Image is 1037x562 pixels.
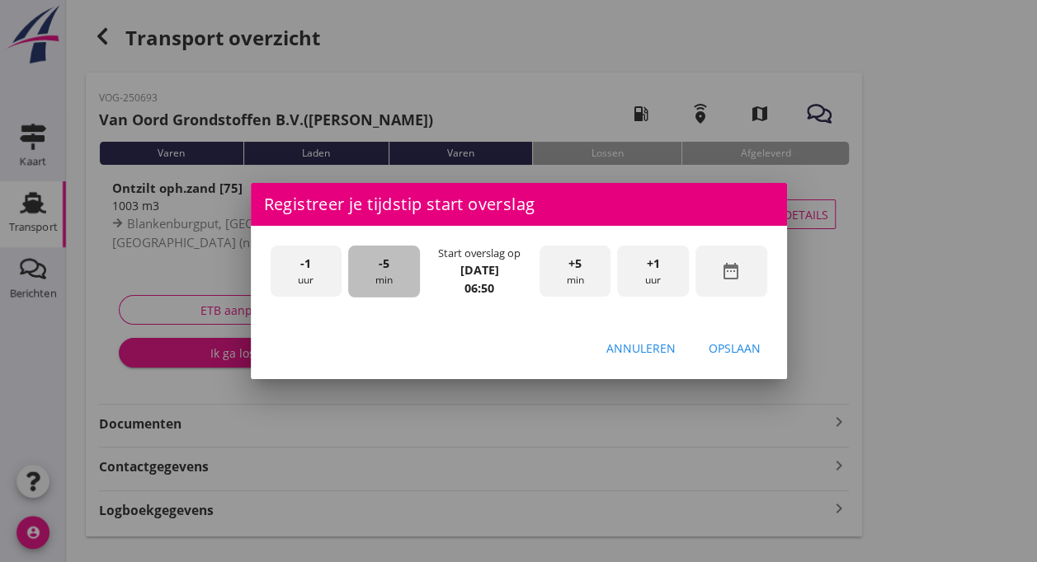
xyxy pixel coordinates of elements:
i: date_range [721,261,741,281]
div: uur [617,246,689,297]
div: min [348,246,420,297]
button: Annuleren [593,333,689,363]
span: +5 [568,255,582,273]
div: Registreer je tijdstip start overslag [251,183,787,226]
strong: 06:50 [464,280,494,296]
div: min [540,246,611,297]
span: -5 [379,255,389,273]
div: Start overslag op [438,246,521,261]
span: +1 [647,255,660,273]
span: -1 [300,255,311,273]
div: Opslaan [709,340,761,357]
div: Annuleren [606,340,676,357]
button: Opslaan [695,333,774,363]
div: uur [271,246,342,297]
strong: [DATE] [460,262,499,278]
